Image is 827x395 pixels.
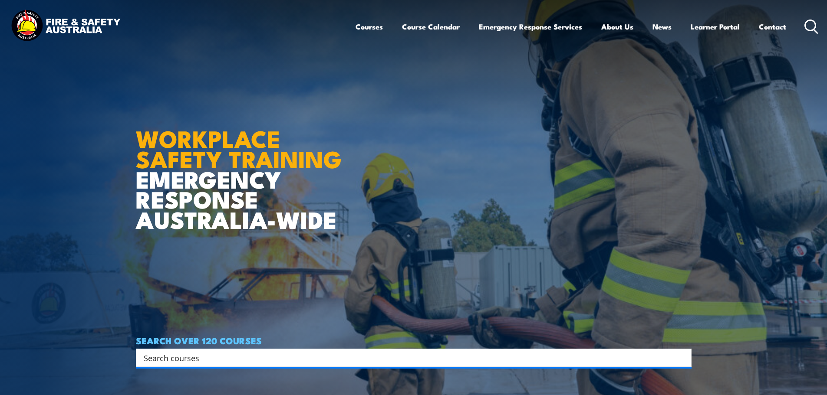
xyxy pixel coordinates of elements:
[144,351,672,364] input: Search input
[136,336,692,345] h4: SEARCH OVER 120 COURSES
[652,15,672,38] a: News
[676,352,689,364] button: Search magnifier button
[601,15,633,38] a: About Us
[759,15,786,38] a: Contact
[402,15,460,38] a: Course Calendar
[691,15,740,38] a: Learner Portal
[136,106,348,229] h1: EMERGENCY RESPONSE AUSTRALIA-WIDE
[136,120,342,176] strong: WORKPLACE SAFETY TRAINING
[356,15,383,38] a: Courses
[479,15,582,38] a: Emergency Response Services
[145,352,674,364] form: Search form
